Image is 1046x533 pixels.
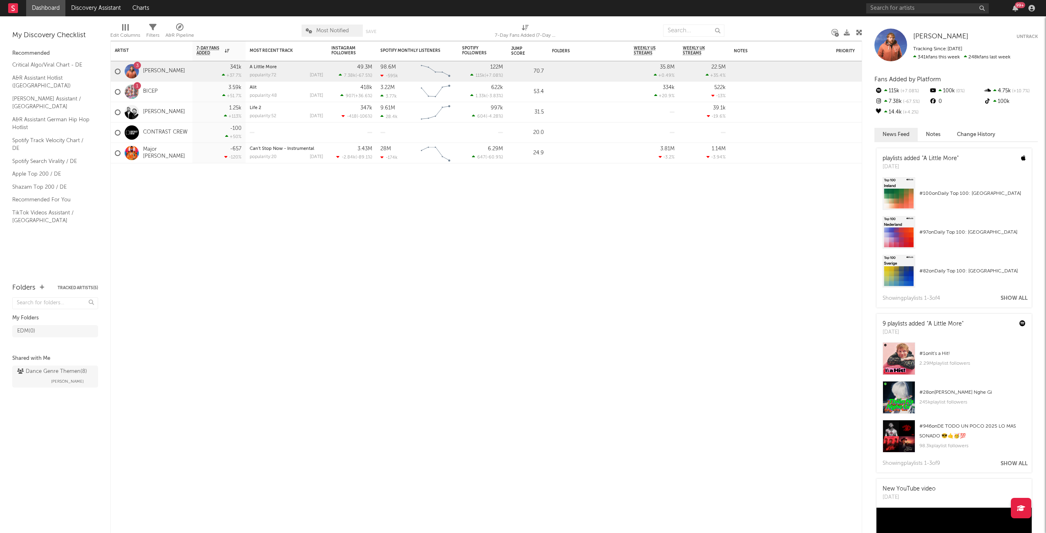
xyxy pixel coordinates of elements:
[364,47,372,55] button: Filter by Instagram Followers
[250,65,323,69] div: A Little More
[683,46,713,56] span: Weekly UK Streams
[983,86,1038,96] div: 4.75k
[224,154,241,160] div: -120 %
[310,94,323,98] div: [DATE]
[874,86,929,96] div: 115k
[883,485,936,493] div: New YouTube video
[511,148,544,158] div: 24.9
[12,183,90,192] a: Shazam Top 200 / DE
[663,85,675,90] div: 334k
[476,94,486,98] span: 1.33k
[634,46,662,56] span: Weekly US Streams
[711,93,726,98] div: -13 %
[874,128,918,141] button: News Feed
[663,25,724,37] input: Search...
[1017,33,1038,41] button: Untrack
[12,354,98,364] div: Shared with Me
[51,377,84,386] span: [PERSON_NAME]
[417,82,454,102] svg: Chart title
[883,154,959,163] div: playlists added
[12,208,90,225] a: TikTok Videos Assistant / [GEOGRAPHIC_DATA]
[919,189,1026,198] div: # 100 on Daily Top 100: [GEOGRAPHIC_DATA]
[511,87,544,97] div: 53.4
[12,313,98,323] div: My Folders
[310,73,323,78] div: [DATE]
[12,74,90,90] a: A&R Assistant Hotlist ([GEOGRAPHIC_DATA])
[250,147,314,151] a: Can't Stop Now - Instrumental
[913,33,968,41] a: [PERSON_NAME]
[146,20,159,44] div: Filters
[250,155,277,159] div: popularity: 20
[380,94,397,99] div: 3.77k
[487,94,502,98] span: -3.83 %
[12,195,90,204] a: Recommended For You
[1012,5,1018,11] button: 99+
[358,114,371,119] span: -106 %
[712,146,726,152] div: 1.14M
[143,88,158,95] a: BICEP
[913,55,960,60] span: 341k fans this week
[883,328,963,337] div: [DATE]
[417,102,454,123] svg: Chart title
[230,126,241,131] div: -100
[922,156,959,161] a: "A Little More"
[552,49,613,54] div: Folders
[225,134,241,139] div: +50 %
[310,155,323,159] div: [DATE]
[874,96,929,107] div: 7.38k
[347,114,357,119] span: -418
[224,114,241,119] div: +113 %
[919,441,1026,451] div: 98.3k playlist followers
[511,67,544,76] div: 70.7
[380,105,395,111] div: 9.61M
[654,73,675,78] div: +0.49 %
[197,46,223,56] span: 7-Day Fans Added
[866,3,989,13] input: Search for artists
[12,94,90,111] a: [PERSON_NAME] Assistant / [GEOGRAPHIC_DATA]
[250,73,276,78] div: popularity: 72
[380,73,398,78] div: -595k
[380,48,442,53] div: Spotify Monthly Listeners
[12,325,98,337] a: EDM(0)
[913,47,962,51] span: Tracking Since: [DATE]
[380,146,391,152] div: 28M
[115,48,176,53] div: Artist
[143,109,185,116] a: [PERSON_NAME]
[417,61,454,82] svg: Chart title
[344,74,355,78] span: 7.38k
[495,20,556,44] div: 7-Day Fans Added (7-Day Fans Added)
[883,163,959,171] div: [DATE]
[165,31,194,40] div: A&R Pipeline
[233,47,241,55] button: Filter by 7-Day Fans Added
[876,255,1032,294] a: #82onDaily Top 100: [GEOGRAPHIC_DATA]
[929,96,983,107] div: 0
[17,326,35,336] div: EDM ( 0 )
[820,47,828,55] button: Filter by Notes
[358,146,372,152] div: 3.43M
[660,146,675,152] div: 3.81M
[874,107,929,118] div: 14.4k
[360,85,372,90] div: 418k
[654,93,675,98] div: +20.9 %
[146,31,159,40] div: Filters
[12,283,36,293] div: Folders
[666,47,675,55] button: Filter by Weekly US Streams
[12,115,90,132] a: A&R Assistant German Hip Hop Hotlist
[617,47,626,55] button: Filter by Folders
[949,128,1004,141] button: Change History
[919,397,1026,407] div: 245k playlist followers
[380,85,395,90] div: 3.22M
[495,31,556,40] div: 7-Day Fans Added (7-Day Fans Added)
[336,154,372,160] div: ( )
[250,106,323,110] div: Life 2
[250,106,261,110] a: Life 2
[342,155,355,160] span: -2.84k
[913,55,1010,60] span: 248k fans last week
[983,96,1038,107] div: 100k
[713,105,726,111] div: 39.1k
[660,65,675,70] div: 35.8M
[488,146,503,152] div: 6.29M
[883,459,940,468] div: Showing playlist s 1- 3 of 9
[707,114,726,119] div: -19.6 %
[380,155,398,160] div: -174k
